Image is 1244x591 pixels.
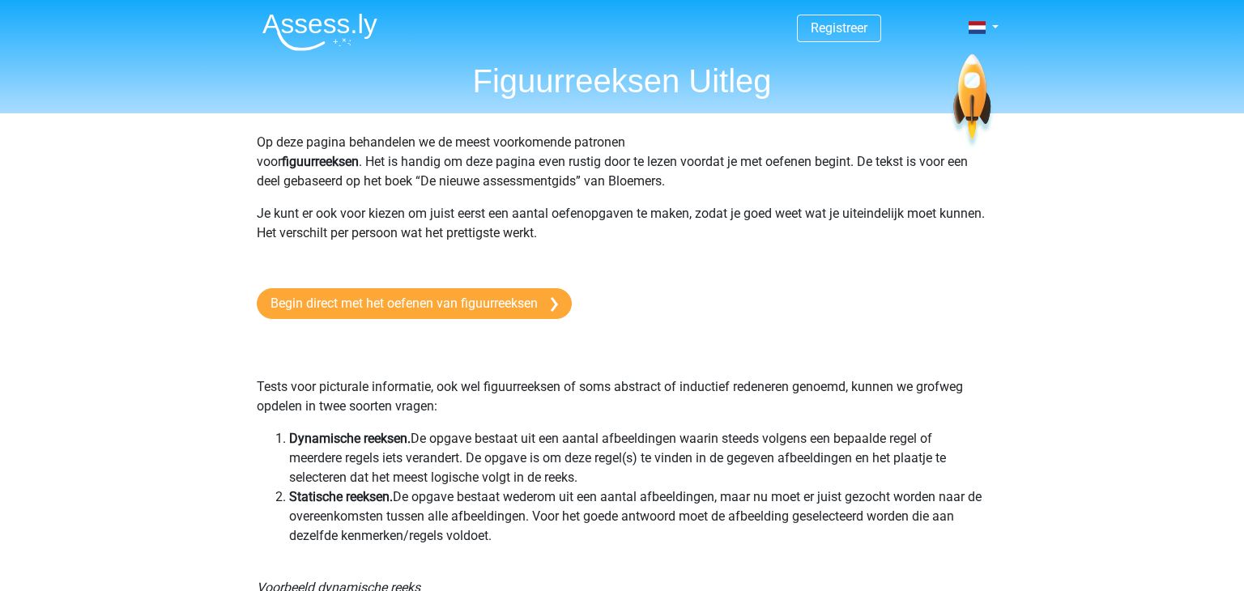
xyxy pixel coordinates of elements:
b: Statische reeksen. [289,489,393,504]
a: Begin direct met het oefenen van figuurreeksen [257,288,572,319]
li: De opgave bestaat uit een aantal afbeeldingen waarin steeds volgens een bepaalde regel of meerder... [289,429,987,487]
h1: Figuurreeksen Uitleg [249,62,995,100]
img: arrow-right.e5bd35279c78.svg [551,297,558,312]
img: Assessly [262,13,377,51]
p: Tests voor picturale informatie, ook wel figuurreeksen of soms abstract of inductief redeneren ge... [257,338,987,416]
a: Registreer [811,20,867,36]
img: spaceship.7d73109d6933.svg [950,54,995,149]
p: Op deze pagina behandelen we de meest voorkomende patronen voor . Het is handig om deze pagina ev... [257,133,987,191]
li: De opgave bestaat wederom uit een aantal afbeeldingen, maar nu moet er juist gezocht worden naar ... [289,487,987,546]
b: figuurreeksen [282,154,359,169]
b: Dynamische reeksen. [289,431,411,446]
p: Je kunt er ook voor kiezen om juist eerst een aantal oefenopgaven te maken, zodat je goed weet wa... [257,204,987,262]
